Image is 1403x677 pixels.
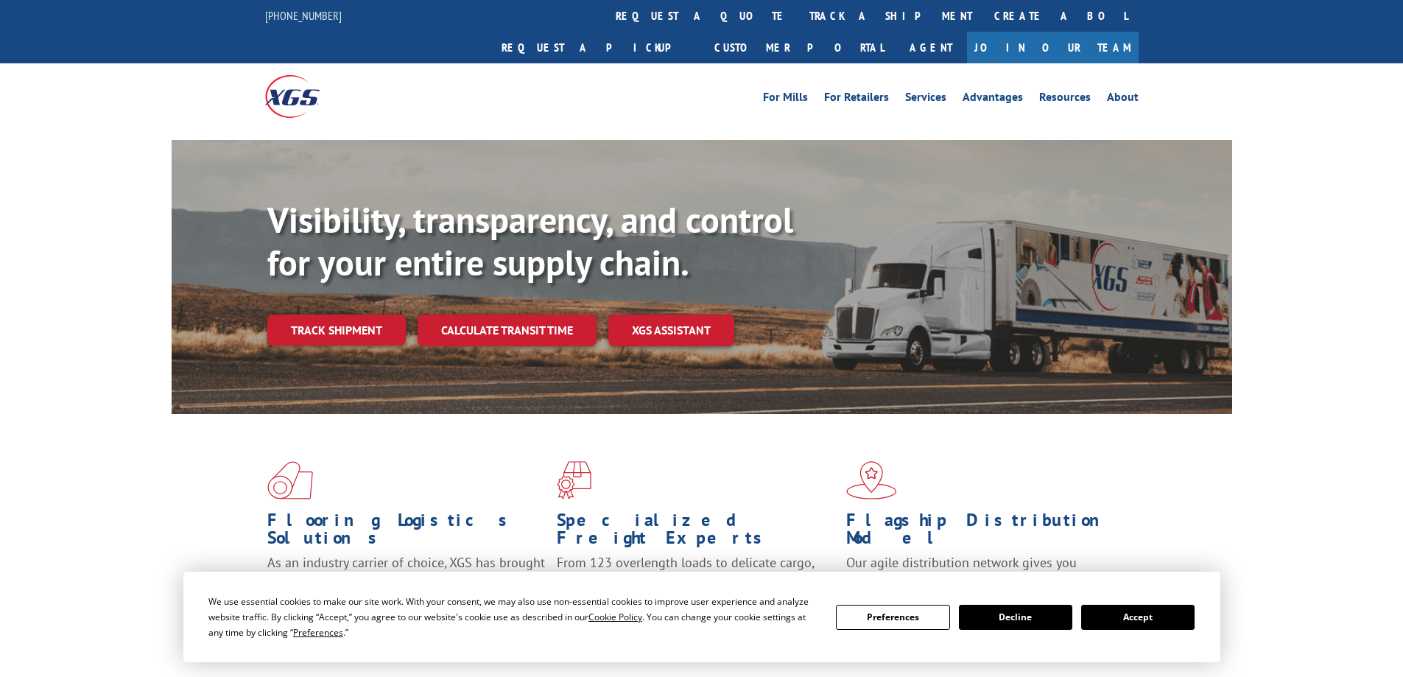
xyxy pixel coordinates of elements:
[1081,605,1195,630] button: Accept
[703,32,895,63] a: Customer Portal
[557,461,591,499] img: xgs-icon-focused-on-flooring-red
[963,91,1023,108] a: Advantages
[183,572,1220,662] div: Cookie Consent Prompt
[1039,91,1091,108] a: Resources
[208,594,818,640] div: We use essential cookies to make our site work. With your consent, we may also use non-essential ...
[557,511,835,554] h1: Specialized Freight Experts
[267,554,545,606] span: As an industry carrier of choice, XGS has brought innovation and dedication to flooring logistics...
[763,91,808,108] a: For Mills
[1107,91,1139,108] a: About
[846,511,1125,554] h1: Flagship Distribution Model
[588,611,642,623] span: Cookie Policy
[267,315,406,345] a: Track shipment
[267,511,546,554] h1: Flooring Logistics Solutions
[267,197,793,285] b: Visibility, transparency, and control for your entire supply chain.
[895,32,967,63] a: Agent
[846,461,897,499] img: xgs-icon-flagship-distribution-model-red
[265,8,342,23] a: [PHONE_NUMBER]
[905,91,946,108] a: Services
[846,554,1117,589] span: Our agile distribution network gives you nationwide inventory management on demand.
[836,605,949,630] button: Preferences
[293,626,343,639] span: Preferences
[267,461,313,499] img: xgs-icon-total-supply-chain-intelligence-red
[959,605,1072,630] button: Decline
[608,315,734,346] a: XGS ASSISTANT
[824,91,889,108] a: For Retailers
[557,554,835,620] p: From 123 overlength loads to delicate cargo, our experienced staff knows the best way to move you...
[418,315,597,346] a: Calculate transit time
[490,32,703,63] a: Request a pickup
[967,32,1139,63] a: Join Our Team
